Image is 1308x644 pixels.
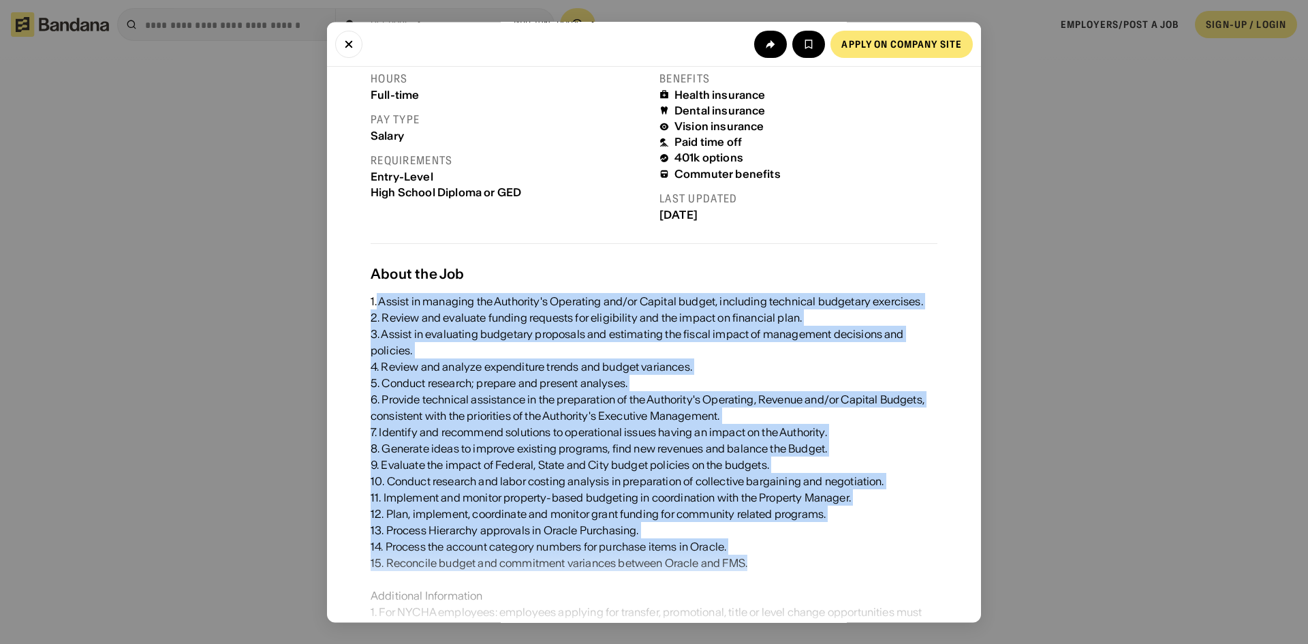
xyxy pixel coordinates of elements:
div: Pay type [371,112,649,127]
div: Paid time off [674,136,742,149]
div: Entry-Level [371,170,649,183]
div: Benefits [659,72,937,86]
div: Apply on company site [841,39,962,48]
div: Commuter benefits [674,168,781,181]
button: Close [335,30,362,57]
div: Salary [371,129,649,142]
div: About the Job [371,266,937,282]
div: High School Diploma or GED [371,186,649,199]
div: Hours [371,72,649,86]
div: Full-time [371,89,649,102]
div: Health insurance [674,89,766,102]
div: [DATE] [659,209,937,221]
div: Dental insurance [674,104,766,117]
div: Last updated [659,191,937,206]
div: Vision insurance [674,121,764,134]
div: Requirements [371,153,649,168]
div: 401k options [674,152,743,165]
